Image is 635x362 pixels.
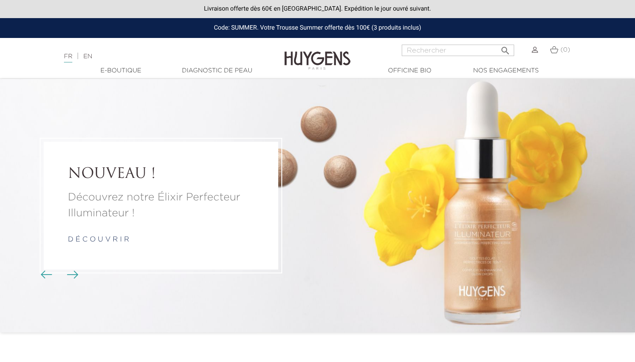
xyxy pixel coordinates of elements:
[68,166,254,183] a: NOUVEAU !
[68,190,254,222] a: Découvrez notre Élixir Perfecteur Illuminateur !
[64,53,72,63] a: FR
[560,47,570,53] span: (0)
[497,42,513,54] button: 
[402,45,514,56] input: Rechercher
[284,37,351,71] img: Huygens
[44,268,73,282] div: Boutons du carrousel
[60,51,258,62] div: |
[462,66,550,75] a: Nos engagements
[83,53,92,60] a: EN
[173,66,261,75] a: Diagnostic de peau
[68,237,129,244] a: d é c o u v r i r
[500,43,511,53] i: 
[366,66,454,75] a: Officine Bio
[77,66,165,75] a: E-Boutique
